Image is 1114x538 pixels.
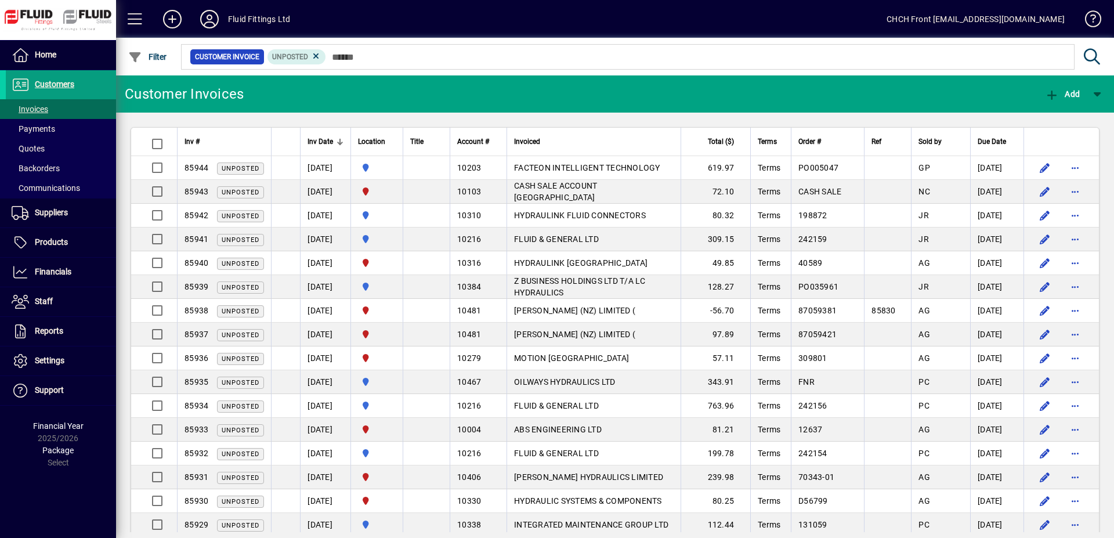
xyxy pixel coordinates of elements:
[681,228,750,251] td: 309.15
[798,401,827,410] span: 242156
[185,306,208,315] span: 85938
[358,257,396,269] span: FLUID FITTINGS CHRISTCHURCH
[222,498,259,505] span: Unposted
[222,450,259,458] span: Unposted
[681,275,750,299] td: 128.27
[272,53,308,61] span: Unposted
[457,377,481,387] span: 10467
[222,236,259,244] span: Unposted
[1066,325,1084,344] button: More options
[6,158,116,178] a: Backorders
[1045,89,1080,99] span: Add
[970,370,1023,394] td: [DATE]
[358,135,385,148] span: Location
[514,472,663,482] span: [PERSON_NAME] HYDRAULICS LIMITED
[514,234,599,244] span: FLUID & GENERAL LTD
[918,258,930,268] span: AG
[300,180,350,204] td: [DATE]
[300,299,350,323] td: [DATE]
[681,513,750,537] td: 112.44
[222,403,259,410] span: Unposted
[918,234,929,244] span: JR
[457,163,481,172] span: 10203
[970,465,1023,489] td: [DATE]
[970,489,1023,513] td: [DATE]
[308,135,333,148] span: Inv Date
[918,520,929,529] span: PC
[1036,468,1054,486] button: Edit
[918,187,930,196] span: NC
[300,442,350,465] td: [DATE]
[1036,277,1054,296] button: Edit
[798,330,837,339] span: 87059421
[758,425,780,434] span: Terms
[1036,492,1054,510] button: Edit
[185,187,208,196] span: 85943
[12,104,48,114] span: Invoices
[457,520,481,529] span: 10338
[918,135,963,148] div: Sold by
[228,10,290,28] div: Fluid Fittings Ltd
[514,401,599,410] span: FLUID & GENERAL LTD
[758,282,780,291] span: Terms
[871,135,904,148] div: Ref
[35,297,53,306] span: Staff
[35,356,64,365] span: Settings
[185,353,208,363] span: 85936
[918,377,929,387] span: PC
[514,425,602,434] span: ABS ENGINEERING LTD
[358,399,396,412] span: AUCKLAND
[185,401,208,410] span: 85934
[1036,349,1054,367] button: Edit
[410,135,443,148] div: Title
[758,211,780,220] span: Terms
[798,472,834,482] span: 70343-01
[300,275,350,299] td: [DATE]
[798,211,827,220] span: 198872
[457,258,481,268] span: 10316
[1036,206,1054,225] button: Edit
[918,425,930,434] span: AG
[185,330,208,339] span: 85937
[6,346,116,375] a: Settings
[358,280,396,293] span: AUCKLAND
[185,496,208,505] span: 85930
[758,187,780,196] span: Terms
[185,135,200,148] span: Inv #
[681,251,750,275] td: 49.85
[970,346,1023,370] td: [DATE]
[457,234,481,244] span: 10216
[514,181,597,202] span: CASH SALE ACCOUNT [GEOGRAPHIC_DATA]
[970,418,1023,442] td: [DATE]
[918,496,930,505] span: AG
[758,330,780,339] span: Terms
[185,234,208,244] span: 85941
[185,377,208,387] span: 85935
[300,513,350,537] td: [DATE]
[185,282,208,291] span: 85939
[358,161,396,174] span: AUCKLAND
[358,494,396,507] span: FLUID FITTINGS CHRISTCHURCH
[457,135,489,148] span: Account #
[1066,254,1084,272] button: More options
[154,9,191,30] button: Add
[457,282,481,291] span: 10384
[457,306,481,315] span: 10481
[300,346,350,370] td: [DATE]
[1066,230,1084,248] button: More options
[688,135,744,148] div: Total ($)
[798,520,827,529] span: 131059
[222,427,259,434] span: Unposted
[222,260,259,268] span: Unposted
[6,99,116,119] a: Invoices
[970,156,1023,180] td: [DATE]
[6,258,116,287] a: Financials
[222,284,259,291] span: Unposted
[222,379,259,387] span: Unposted
[222,308,259,315] span: Unposted
[1036,158,1054,177] button: Edit
[33,421,84,431] span: Financial Year
[1066,468,1084,486] button: More options
[185,258,208,268] span: 85940
[681,299,750,323] td: -56.70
